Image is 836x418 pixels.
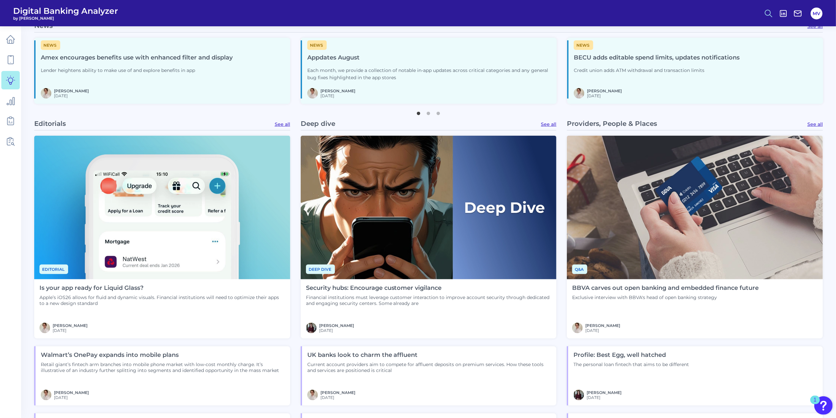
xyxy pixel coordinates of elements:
[307,390,318,400] img: MIchael McCaw
[307,352,551,359] h4: UK banks look to charm the affluent
[307,361,551,373] p: Current account providers aim to compete for affluent deposits on premium services. How these too...
[572,323,583,333] img: MIchael McCaw
[41,390,51,400] img: MIchael McCaw
[567,120,657,128] p: Providers, People & Places
[574,40,593,50] span: News
[54,88,89,93] a: [PERSON_NAME]
[574,42,593,48] a: News
[587,395,621,400] span: [DATE]
[574,67,740,74] p: Credit union adds ATM withdrawal and transaction limits
[307,42,327,48] a: News
[54,93,89,98] span: [DATE]
[811,8,823,19] button: MV
[301,120,335,128] p: Deep dive
[39,323,50,333] img: MIchael McCaw
[39,285,285,292] h4: Is your app ready for Liquid Glass?
[587,93,622,98] span: [DATE]
[572,294,759,300] p: Exclusive interview with BBVA's head of open banking strategy
[573,390,584,400] img: RNFetchBlobTmp_0b8yx2vy2p867rz195sbp4h.png
[572,265,587,274] span: Q&A
[574,54,740,62] h4: BECU adds editable spend limits, updates notifications
[572,266,587,272] a: Q&A
[814,396,833,415] button: Open Resource Center, 1 new notification
[572,285,759,292] h4: BBVA carves out open banking and embedded finance future
[13,16,118,21] span: by [PERSON_NAME]
[307,88,318,99] img: MIchael McCaw
[39,265,68,274] span: Editorial
[41,361,285,373] p: Retail giant’s fintech arm branches into mobile phone market with low-cost monthly charge. It’s i...
[307,67,551,81] p: Each month, we provide a collection of notable in-app updates across critical categories and any ...
[574,88,584,99] img: MIchael McCaw
[41,54,233,62] h4: Amex encourages benefits use with enhanced filter and display
[573,361,689,367] p: The personal loan fintech that aims to be different
[306,265,335,274] span: Deep dive
[275,121,290,127] a: See all
[54,395,89,400] span: [DATE]
[306,285,551,292] h4: Security hubs: Encourage customer vigilance
[53,323,88,328] a: [PERSON_NAME]
[587,88,622,93] a: [PERSON_NAME]
[54,390,89,395] a: [PERSON_NAME]
[41,42,60,48] a: News
[585,323,620,328] a: [PERSON_NAME]
[425,108,432,115] button: 2
[320,93,355,98] span: [DATE]
[306,323,317,333] img: RNFetchBlobTmp_0b8yx2vy2p867rz195sbp4h.png
[319,328,354,333] span: [DATE]
[39,266,68,272] a: Editorial
[416,108,422,115] button: 1
[306,266,335,272] a: Deep dive
[814,400,817,408] div: 1
[567,136,823,279] img: Tarjeta-de-credito-BBVA.jpg
[41,67,233,74] p: Lender heightens ability to make use of and explore benefits in app
[307,40,327,50] span: News
[41,352,285,359] h4: Walmart’s OnePay expands into mobile plans
[320,88,355,93] a: [PERSON_NAME]
[541,121,556,127] a: See all
[301,136,557,279] img: Deep Dives with Right Label.png
[13,6,118,16] span: Digital Banking Analyzer
[807,121,823,127] a: See all
[307,54,551,62] h4: Appdates August
[41,88,51,99] img: MIchael McCaw
[320,390,355,395] a: [PERSON_NAME]
[41,40,60,50] span: News
[39,294,285,306] p: Apple’s iOS26 allows for fluid and dynamic visuals. Financial institutions will need to optimize ...
[587,390,621,395] a: [PERSON_NAME]
[34,136,290,279] img: Editorial - Phone Zoom In.png
[585,328,620,333] span: [DATE]
[306,294,551,306] p: Financial institutions must leverage customer interaction to improve account security through ded...
[53,328,88,333] span: [DATE]
[573,352,689,359] h4: Profile: Best Egg, well hatched
[34,120,66,128] p: Editorials
[435,108,442,115] button: 3
[319,323,354,328] a: [PERSON_NAME]
[320,395,355,400] span: [DATE]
